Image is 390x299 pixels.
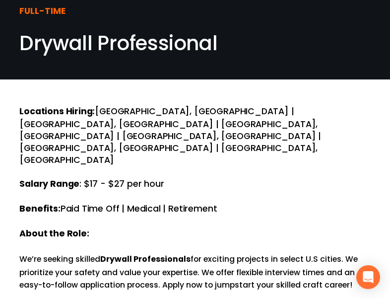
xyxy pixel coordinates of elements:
[19,105,370,166] h4: [GEOGRAPHIC_DATA], [GEOGRAPHIC_DATA] | [GEOGRAPHIC_DATA], [GEOGRAPHIC_DATA] | [GEOGRAPHIC_DATA], ...
[19,177,79,192] strong: Salary Range
[19,202,60,217] strong: Benefits:
[19,203,370,216] h4: Paid Time Off | Medical | Retirement
[19,4,65,19] strong: FULL-TIME
[19,104,95,120] strong: Locations Hiring:
[19,253,370,292] p: We’re seeking skilled for exciting projects in select U.S cities. We prioritize your safety and v...
[356,265,380,289] div: Open Intercom Messenger
[19,226,89,242] strong: About the Role:
[19,29,217,57] span: Drywall Professional
[100,253,191,267] strong: Drywall Professionals
[19,178,370,191] h4: : $17 - $27 per hour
